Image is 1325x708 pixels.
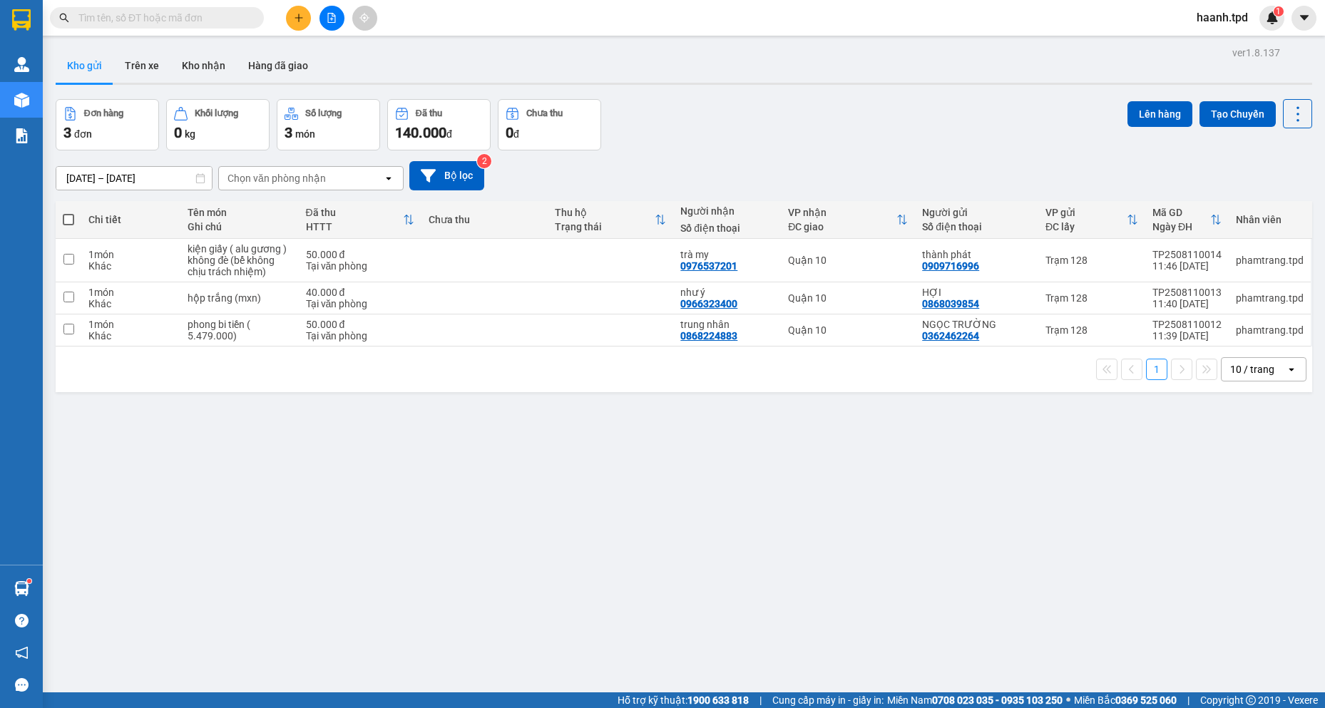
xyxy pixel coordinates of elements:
div: phamtrang.tpd [1236,255,1304,266]
span: question-circle [15,614,29,627]
div: Trạm 128 [1045,292,1138,304]
th: Toggle SortBy [781,201,915,239]
strong: 1900 633 818 [687,694,749,706]
span: notification [15,646,29,660]
button: Kho gửi [56,48,113,83]
div: TP2508110012 [1152,319,1222,330]
div: Khác [88,298,173,309]
div: Khác [88,260,173,272]
div: Chưa thu [429,214,541,225]
button: Chưa thu0đ [498,99,601,150]
button: Bộ lọc [409,161,484,190]
div: TP2508110014 [1152,249,1222,260]
div: Đã thu [416,108,442,118]
div: 0362462264 [922,330,979,342]
span: 3 [285,124,292,141]
div: 11:39 [DATE] [1152,330,1222,342]
button: Lên hàng [1127,101,1192,127]
span: caret-down [1298,11,1311,24]
div: 1 món [88,249,173,260]
sup: 1 [27,579,31,583]
span: đ [446,128,452,140]
div: Đã thu [306,207,404,218]
div: TP2508110013 [1152,287,1222,298]
img: warehouse-icon [14,57,29,72]
div: Tại văn phòng [306,260,415,272]
div: Số điện thoại [680,222,774,234]
span: đơn [74,128,92,140]
div: Tên món [188,207,291,218]
div: VP nhận [788,207,896,218]
div: Quận 10 [788,255,908,266]
div: Thu hộ [555,207,655,218]
div: 1 món [88,319,173,330]
div: Quận 10 [788,324,908,336]
div: 1 món [88,287,173,298]
span: món [295,128,315,140]
div: 11:40 [DATE] [1152,298,1222,309]
span: kg [185,128,195,140]
div: 0868224883 [680,330,737,342]
button: Kho nhận [170,48,237,83]
strong: 0369 525 060 [1115,694,1177,706]
span: aim [359,13,369,23]
div: 50.000 đ [306,249,415,260]
button: Đã thu140.000đ [387,99,491,150]
span: plus [294,13,304,23]
button: Đơn hàng3đơn [56,99,159,150]
img: logo-vxr [12,9,31,31]
img: warehouse-icon [14,581,29,596]
th: Toggle SortBy [1038,201,1145,239]
div: phamtrang.tpd [1236,324,1304,336]
th: Toggle SortBy [299,201,422,239]
div: ĐC lấy [1045,221,1127,232]
button: file-add [319,6,344,31]
div: HỢI [922,287,1031,298]
div: Chi tiết [88,214,173,225]
div: Tại văn phòng [306,330,415,342]
img: icon-new-feature [1266,11,1279,24]
div: Khối lượng [195,108,238,118]
sup: 2 [477,154,491,168]
div: 0909716996 [922,260,979,272]
span: 140.000 [395,124,446,141]
span: | [1187,692,1190,708]
span: 0 [506,124,513,141]
div: Trạm 128 [1045,255,1138,266]
span: 3 [63,124,71,141]
svg: open [1286,364,1297,375]
div: Tại văn phòng [306,298,415,309]
div: ver 1.8.137 [1232,45,1280,61]
span: | [759,692,762,708]
div: 11:46 [DATE] [1152,260,1222,272]
span: 0 [174,124,182,141]
span: Cung cấp máy in - giấy in: [772,692,884,708]
span: haanh.tpd [1185,9,1259,26]
div: trà my [680,249,774,260]
span: Miền Nam [887,692,1063,708]
div: VP gửi [1045,207,1127,218]
button: Trên xe [113,48,170,83]
th: Toggle SortBy [1145,201,1229,239]
div: Trạm 128 [1045,324,1138,336]
span: search [59,13,69,23]
div: 0976537201 [680,260,737,272]
div: trung nhân [680,319,774,330]
div: Khác [88,330,173,342]
span: file-add [327,13,337,23]
span: message [15,678,29,692]
span: copyright [1246,695,1256,705]
button: aim [352,6,377,31]
img: solution-icon [14,128,29,143]
div: Đơn hàng [84,108,123,118]
div: Trạng thái [555,221,655,232]
div: 40.000 đ [306,287,415,298]
span: Miền Bắc [1074,692,1177,708]
div: Người nhận [680,205,774,217]
sup: 1 [1274,6,1284,16]
svg: open [383,173,394,184]
div: hộp trắng (mxn) [188,292,291,304]
button: Khối lượng0kg [166,99,270,150]
div: như ý [680,287,774,298]
div: 50.000 đ [306,319,415,330]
